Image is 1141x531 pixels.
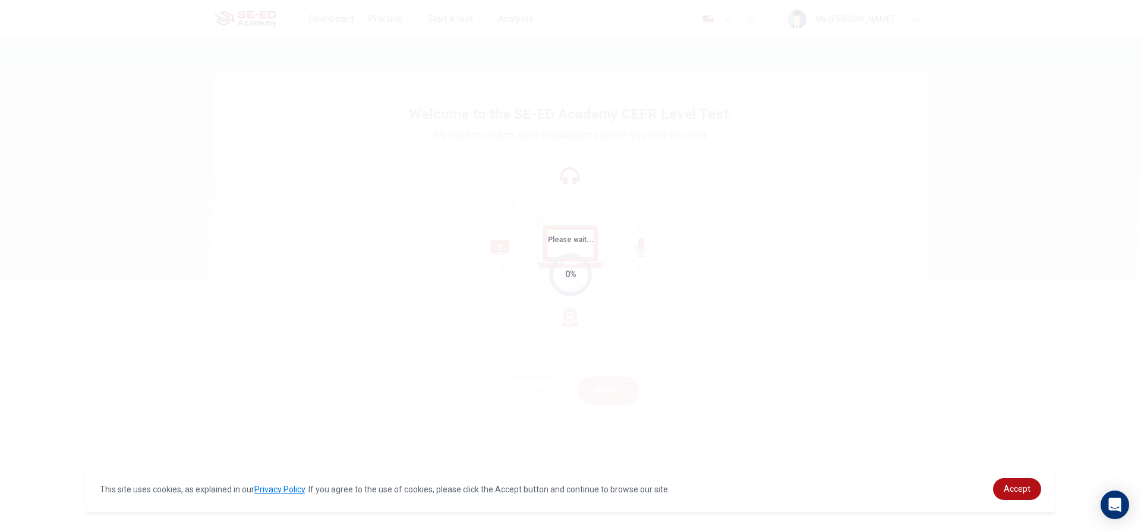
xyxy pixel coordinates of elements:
a: dismiss cookie message [993,478,1041,500]
div: Open Intercom Messenger [1101,491,1129,519]
a: Privacy Policy [254,485,305,494]
div: 0% [565,268,576,281]
span: Please wait... [548,235,594,244]
div: cookieconsent [86,466,1055,512]
span: This site uses cookies, as explained in our . If you agree to the use of cookies, please click th... [100,485,670,494]
span: Accept [1004,484,1030,494]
